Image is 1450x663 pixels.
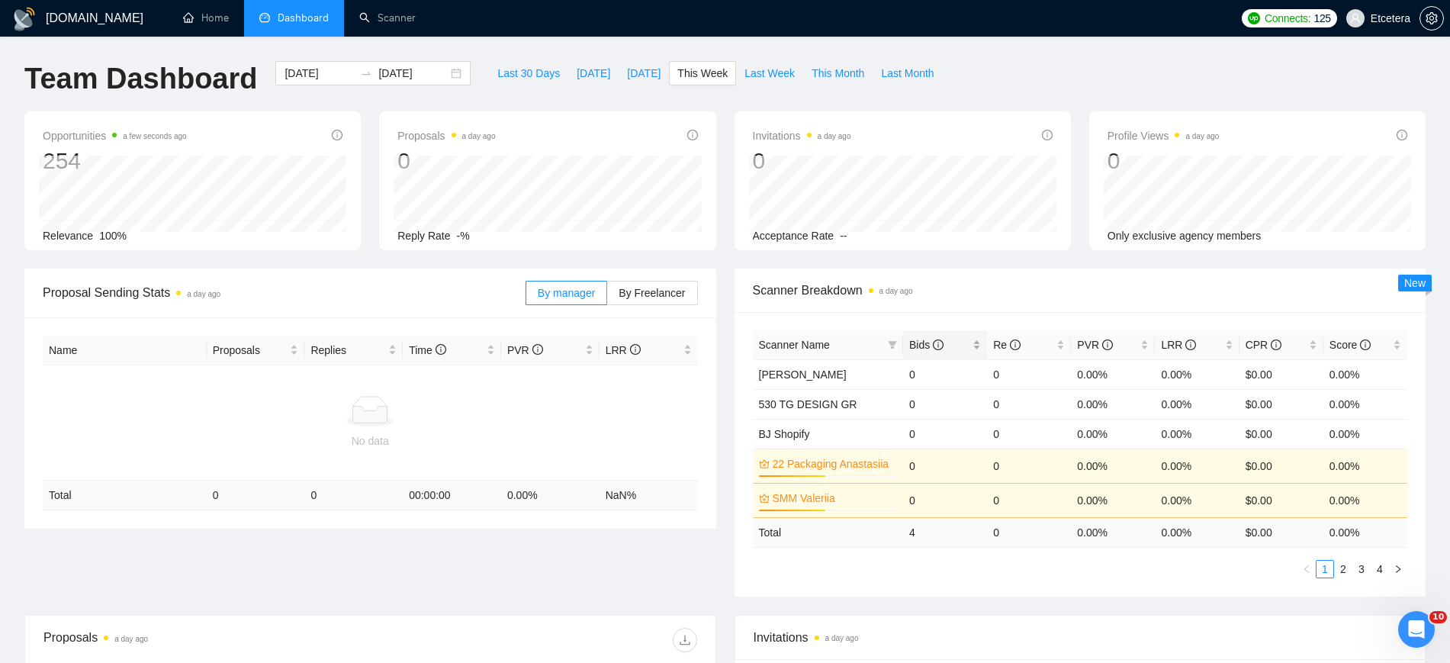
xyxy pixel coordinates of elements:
[803,61,873,85] button: This Month
[43,336,207,365] th: Name
[1155,389,1239,419] td: 0.00%
[436,344,446,355] span: info-circle
[987,359,1071,389] td: 0
[759,339,830,351] span: Scanner Name
[1313,10,1330,27] span: 125
[43,146,187,175] div: 254
[49,433,692,449] div: No data
[1246,339,1281,351] span: CPR
[673,628,697,652] button: download
[754,628,1407,647] span: Invitations
[1352,560,1371,578] li: 3
[43,628,370,652] div: Proposals
[359,11,416,24] a: searchScanner
[1419,12,1444,24] a: setting
[1010,340,1021,350] span: info-circle
[507,344,543,356] span: PVR
[1302,565,1311,574] span: left
[1042,130,1053,140] span: info-circle
[1317,561,1333,578] a: 1
[207,336,305,365] th: Proposals
[1161,339,1196,351] span: LRR
[736,61,803,85] button: Last Week
[903,517,987,547] td: 4
[1389,560,1407,578] button: right
[207,481,305,510] td: 0
[627,65,661,82] span: [DATE]
[403,481,501,510] td: 00:00:00
[1155,359,1239,389] td: 0.00%
[213,342,288,359] span: Proposals
[501,481,600,510] td: 0.00 %
[619,61,669,85] button: [DATE]
[753,230,834,242] span: Acceptance Rate
[753,281,1408,300] span: Scanner Breakdown
[1334,560,1352,578] li: 2
[759,493,770,504] span: crown
[1353,561,1370,578] a: 3
[577,65,610,82] span: [DATE]
[1323,517,1407,547] td: 0.00 %
[397,127,495,145] span: Proposals
[1102,340,1113,350] span: info-circle
[397,146,495,175] div: 0
[409,344,445,356] span: Time
[909,339,944,351] span: Bids
[1371,561,1388,578] a: 4
[1323,483,1407,517] td: 0.00%
[903,483,987,517] td: 0
[278,11,329,24] span: Dashboard
[1239,359,1323,389] td: $0.00
[987,389,1071,419] td: 0
[903,359,987,389] td: 0
[397,230,450,242] span: Reply Rate
[43,481,207,510] td: Total
[1239,517,1323,547] td: $ 0.00
[462,132,496,140] time: a day ago
[753,517,903,547] td: Total
[99,230,127,242] span: 100%
[1239,449,1323,483] td: $0.00
[773,490,894,507] a: SMM Valeriia
[669,61,736,85] button: This Week
[677,65,728,82] span: This Week
[285,65,354,82] input: Start date
[881,65,934,82] span: Last Month
[1323,419,1407,449] td: 0.00%
[1323,359,1407,389] td: 0.00%
[1420,12,1443,24] span: setting
[304,336,403,365] th: Replies
[183,11,229,24] a: homeHome
[1398,611,1435,648] iframe: Intercom live chat
[1239,419,1323,449] td: $0.00
[1329,339,1371,351] span: Score
[1323,389,1407,419] td: 0.00%
[1404,277,1426,289] span: New
[1297,560,1316,578] button: left
[903,389,987,419] td: 0
[187,290,220,298] time: a day ago
[1297,560,1316,578] li: Previous Page
[1071,449,1155,483] td: 0.00%
[1394,565,1403,574] span: right
[1155,449,1239,483] td: 0.00%
[497,65,560,82] span: Last 30 Days
[1350,13,1361,24] span: user
[759,459,770,469] span: crown
[1155,517,1239,547] td: 0.00 %
[259,12,270,23] span: dashboard
[489,61,568,85] button: Last 30 Days
[1185,132,1219,140] time: a day ago
[1248,12,1260,24] img: upwork-logo.png
[1071,517,1155,547] td: 0.00 %
[457,230,470,242] span: -%
[12,7,37,31] img: logo
[43,127,187,145] span: Opportunities
[1323,449,1407,483] td: 0.00%
[1239,483,1323,517] td: $0.00
[759,398,857,410] a: 530 TG DESIGN GR
[1108,230,1262,242] span: Only exclusive agency members
[987,483,1071,517] td: 0
[1265,10,1310,27] span: Connects:
[538,287,595,299] span: By manager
